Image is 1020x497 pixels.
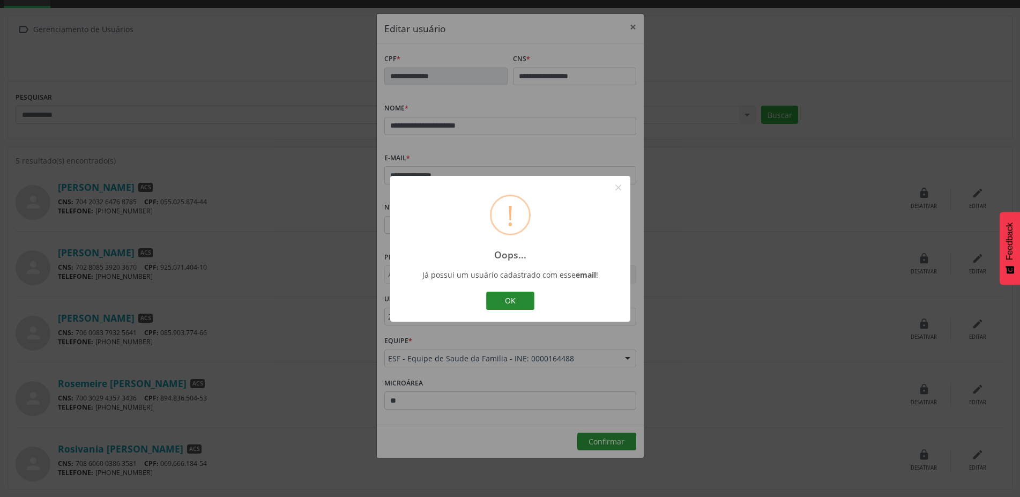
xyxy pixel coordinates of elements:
[486,292,534,310] button: OK
[507,196,514,234] div: !
[576,270,596,280] b: email
[609,179,628,197] button: Close this dialog
[1005,222,1015,260] span: Feedback
[494,249,526,261] h2: Oops...
[1000,212,1020,285] button: Feedback - Mostrar pesquisa
[411,270,608,280] div: Já possui um usuário cadastrado com esse !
